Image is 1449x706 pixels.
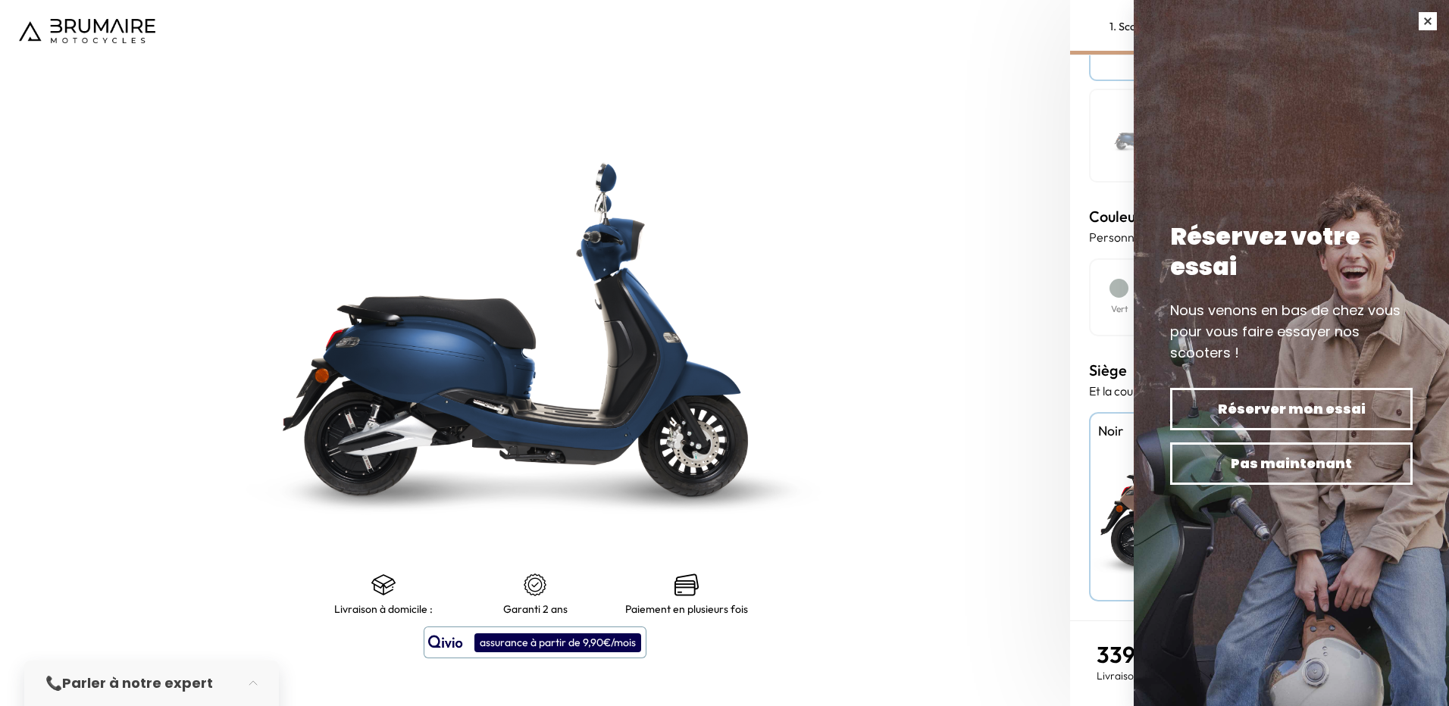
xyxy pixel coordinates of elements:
[1097,668,1220,683] p: Livraison estimée :
[334,603,433,615] p: Livraison à domicile :
[19,19,155,43] img: Logo de Brumaire
[474,633,641,652] div: assurance à partir de 9,90€/mois
[428,633,463,651] img: logo qivio
[1097,641,1220,668] p: 3390,00 €
[503,603,568,615] p: Garanti 2 ans
[1089,359,1430,382] h3: Siège
[424,626,646,658] button: assurance à partir de 9,90€/mois
[371,573,396,597] img: shipping.png
[1089,382,1430,400] p: Et la couleur de la selle :
[1089,205,1430,228] h3: Couleur
[674,573,699,597] img: credit-cards.png
[625,603,748,615] p: Paiement en plusieurs fois
[1098,98,1174,173] img: Scooter
[1098,421,1231,441] h4: Noir
[523,573,547,597] img: certificat-de-garantie.png
[1111,302,1128,316] h4: Vert
[1089,228,1430,246] p: Personnalisez la couleur de votre scooter :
